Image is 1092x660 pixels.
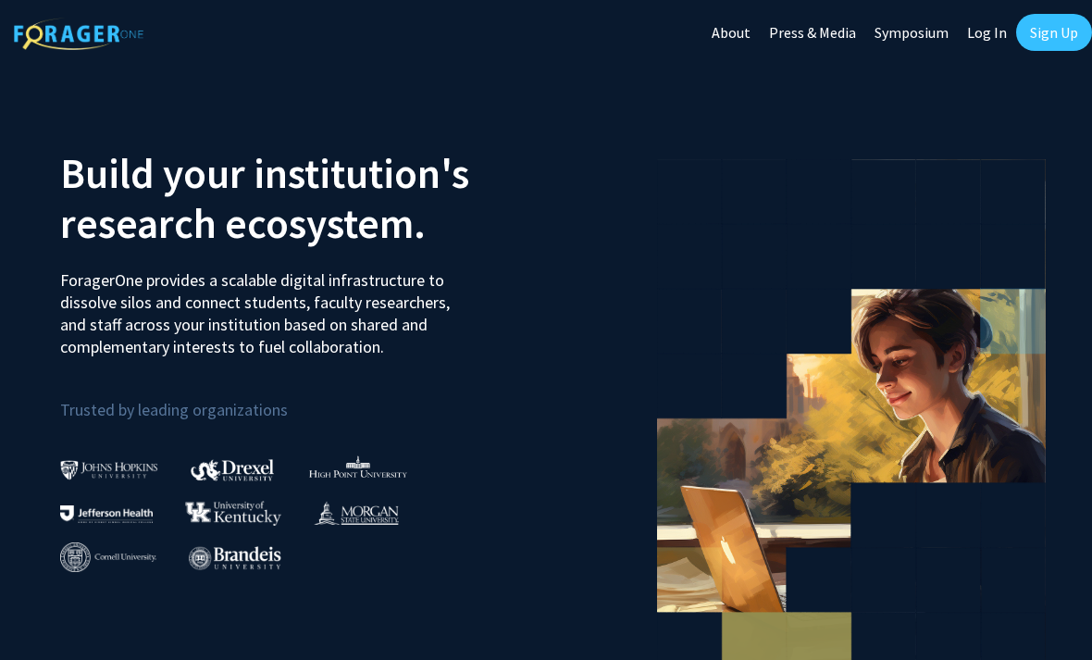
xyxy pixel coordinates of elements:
img: University of Kentucky [185,501,281,526]
img: ForagerOne Logo [14,18,143,50]
img: Morgan State University [314,501,399,525]
img: Thomas Jefferson University [60,505,153,523]
img: Johns Hopkins University [60,460,158,479]
img: High Point University [309,455,407,478]
iframe: Chat [1013,577,1078,646]
h2: Build your institution's research ecosystem. [60,148,532,248]
p: ForagerOne provides a scalable digital infrastructure to dissolve silos and connect students, fac... [60,255,476,358]
p: Trusted by leading organizations [60,373,532,424]
img: Brandeis University [189,546,281,569]
a: Sign Up [1016,14,1092,51]
img: Drexel University [191,459,274,480]
img: Cornell University [60,542,156,573]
